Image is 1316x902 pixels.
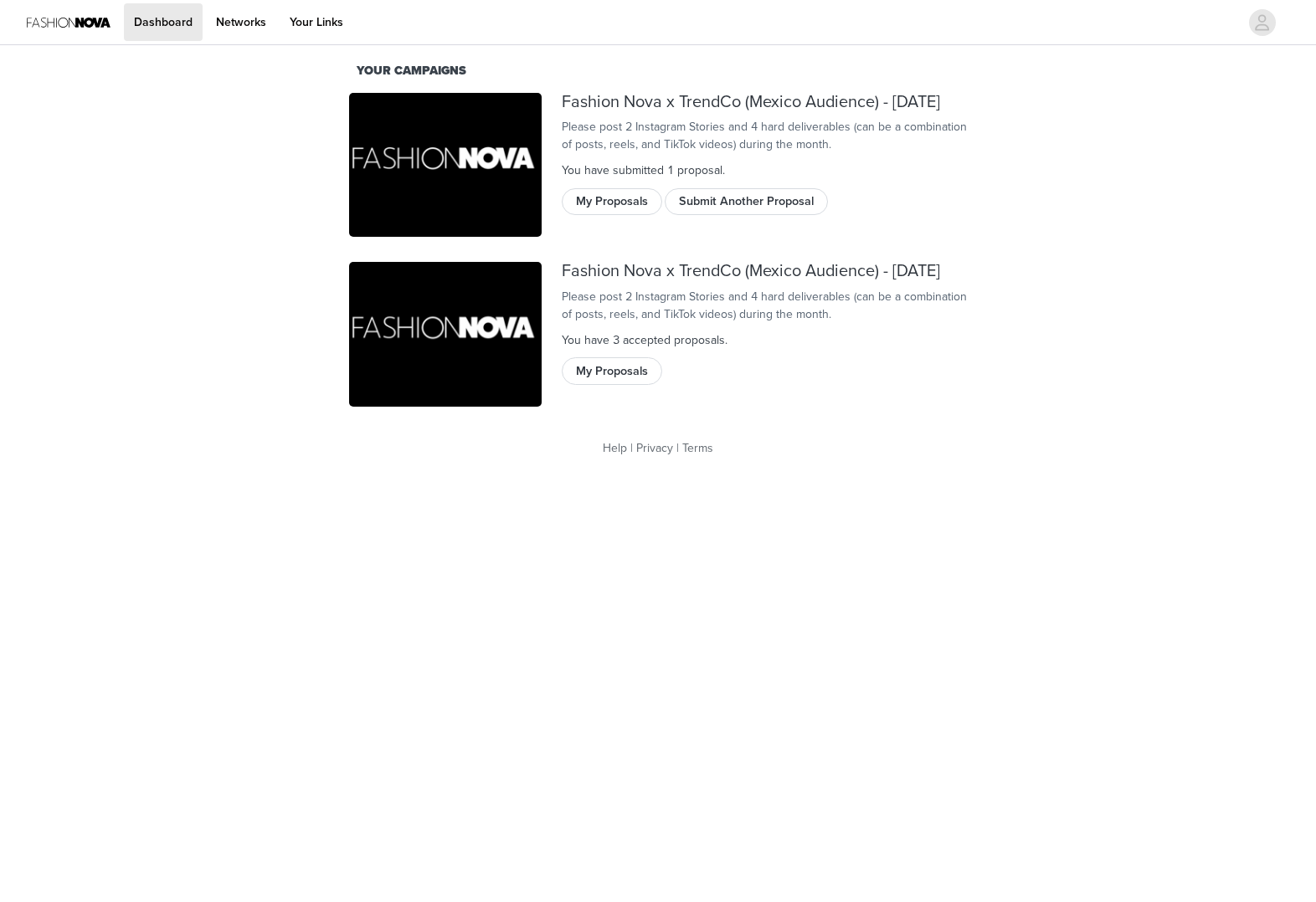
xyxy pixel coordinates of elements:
[206,3,276,41] a: Networks
[1254,9,1270,36] div: avatar
[562,118,967,153] div: Please post 2 Instagram Stories and 4 hard deliverables (can be a combination of posts, reels, an...
[562,288,967,323] div: Please post 2 Instagram Stories and 4 hard deliverables (can be a combination of posts, reels, an...
[562,262,967,281] div: Fashion Nova x TrendCo (Mexico Audience) - [DATE]
[562,333,727,347] span: You have 3 accepted proposal .
[676,441,679,455] span: |
[562,93,967,112] div: Fashion Nova x TrendCo (Mexico Audience) - [DATE]
[349,262,542,407] img: Fashion Nova
[636,441,673,455] a: Privacy
[280,3,353,41] a: Your Links
[603,441,627,455] a: Help
[562,357,662,384] button: My Proposals
[124,3,203,41] a: Dashboard
[630,441,633,455] span: |
[665,188,828,215] button: Submit Another Proposal
[562,188,662,215] button: My Proposals
[27,3,111,41] img: Fashion Nova Logo
[719,333,725,347] span: s
[357,62,959,80] div: Your Campaigns
[349,93,542,238] img: Fashion Nova
[562,163,725,177] span: You have submitted 1 proposal .
[682,441,713,455] a: Terms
